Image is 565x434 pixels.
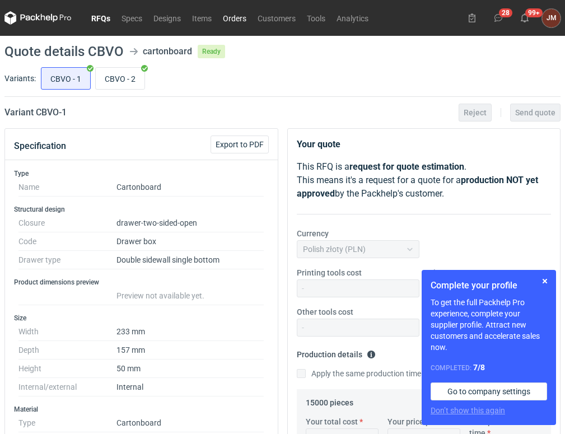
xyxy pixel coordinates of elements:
a: Specs [116,11,148,25]
p: To get the full Packhelp Pro experience, complete your supplier profile. Attract new customers an... [431,297,547,353]
h3: Product dimensions preview [14,278,269,287]
label: Apply the same production time to all quantities [297,368,476,379]
strong: production NOT yet approved [297,175,538,199]
span: Reject [464,109,487,116]
legend: Production details [297,346,376,359]
a: Customers [252,11,301,25]
h3: Material [14,405,269,414]
svg: Packhelp Pro [4,11,72,25]
div: JOANNA MOCZAŁA [542,9,561,27]
strong: 7 / 8 [473,363,485,372]
dt: Closure [18,214,116,232]
label: CBVO - 2 [95,67,145,90]
label: Your price per unit [387,416,453,427]
a: Orders [217,11,252,25]
dt: Width [18,323,116,341]
dd: Cartonboard [116,414,264,432]
label: Diecut cost [428,267,468,278]
button: 28 [489,9,507,27]
strong: request for quote estimation [349,161,464,172]
button: Reject [459,104,492,122]
button: 99+ [516,9,534,27]
span: Export to PDF [216,141,264,148]
h3: Structural design [14,205,269,214]
h1: Quote details CBVO [4,45,124,58]
button: Don’t show this again [431,405,505,416]
label: Other tools cost [297,306,353,318]
a: Items [186,11,217,25]
label: Printing tools cost [297,267,362,278]
a: Analytics [331,11,374,25]
a: Tools [301,11,331,25]
dd: Cartonboard [116,178,264,197]
dt: Drawer type [18,251,116,269]
dd: 233 mm [116,323,264,341]
dt: Code [18,232,116,251]
p: This RFQ is a . This means it's a request for a quote for a by the Packhelp's customer. [297,160,552,200]
button: Send quote [510,104,561,122]
dd: 50 mm [116,360,264,378]
dt: Height [18,360,116,378]
legend: 15000 pieces [306,394,353,407]
dd: Double sidewall single bottom [116,251,264,269]
dd: 157 mm [116,341,264,360]
dt: Type [18,414,116,432]
label: Variants: [4,73,36,84]
a: Go to company settings [431,382,547,400]
h1: Complete your profile [431,279,547,292]
strong: Your quote [297,139,340,150]
h3: Size [14,314,269,323]
span: Ready [198,45,225,58]
span: Send quote [515,109,555,116]
label: CBVO - 1 [41,67,91,90]
dt: Depth [18,341,116,360]
a: RFQs [86,11,116,25]
dt: Name [18,178,116,197]
dd: Drawer box [116,232,264,251]
dt: Internal/external [18,378,116,396]
div: Completed: [431,362,547,374]
label: Currency [297,228,329,239]
h2: Variant CBVO - 1 [4,106,67,119]
a: Designs [148,11,186,25]
button: Specification [14,133,66,160]
dd: drawer-two-sided-open [116,214,264,232]
div: cartonboard [143,45,192,58]
button: Export to PDF [211,136,269,153]
label: Your total cost [306,416,358,427]
dd: Internal [116,378,264,396]
button: Skip for now [538,274,552,288]
span: Preview not available yet. [116,291,204,300]
button: JM [542,9,561,27]
h3: Type [14,169,269,178]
